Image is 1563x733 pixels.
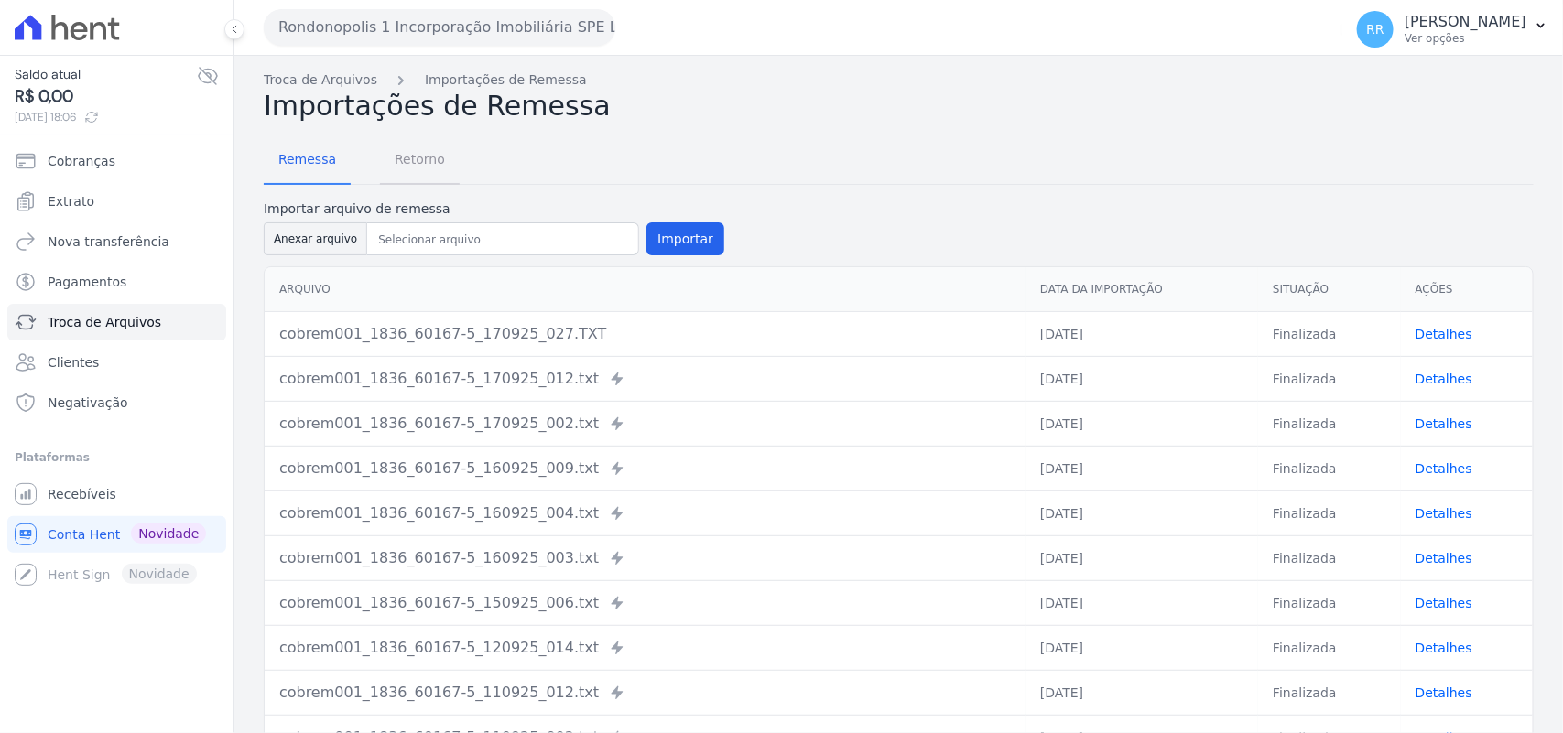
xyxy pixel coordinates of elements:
button: Importar [646,222,724,255]
div: cobrem001_1836_60167-5_160925_003.txt [279,547,1011,569]
div: cobrem001_1836_60167-5_160925_004.txt [279,502,1011,524]
a: Detalhes [1416,461,1472,476]
td: [DATE] [1026,311,1258,356]
button: Anexar arquivo [264,222,367,255]
span: Negativação [48,393,128,412]
span: Retorno [384,141,456,178]
span: Conta Hent [48,525,120,544]
td: Finalizada [1258,446,1401,490]
a: Pagamentos [7,264,226,300]
td: [DATE] [1026,670,1258,715]
div: cobrem001_1836_60167-5_160925_009.txt [279,458,1011,480]
span: R$ 0,00 [15,84,197,109]
td: Finalizada [1258,401,1401,446]
th: Situação [1258,267,1401,312]
td: Finalizada [1258,625,1401,670]
td: [DATE] [1026,490,1258,535]
span: Troca de Arquivos [48,313,161,331]
a: Detalhes [1416,641,1472,655]
a: Nova transferência [7,223,226,260]
span: [DATE] 18:06 [15,109,197,125]
a: Detalhes [1416,416,1472,431]
span: Extrato [48,192,94,210]
td: Finalizada [1258,311,1401,356]
a: Retorno [380,137,460,185]
td: Finalizada [1258,670,1401,715]
div: cobrem001_1836_60167-5_120925_014.txt [279,637,1011,659]
button: Rondonopolis 1 Incorporação Imobiliária SPE LTDA [264,9,615,46]
span: Recebíveis [48,485,116,503]
td: [DATE] [1026,580,1258,625]
td: [DATE] [1026,356,1258,401]
p: [PERSON_NAME] [1405,13,1526,31]
div: Plataformas [15,447,219,469]
a: Negativação [7,384,226,421]
a: Remessa [264,137,351,185]
th: Ações [1401,267,1533,312]
td: [DATE] [1026,535,1258,580]
td: [DATE] [1026,401,1258,446]
a: Detalhes [1416,551,1472,566]
a: Extrato [7,183,226,220]
span: Novidade [131,523,206,544]
span: Saldo atual [15,65,197,84]
a: Troca de Arquivos [7,304,226,340]
a: Detalhes [1416,327,1472,341]
a: Detalhes [1416,685,1472,700]
nav: Breadcrumb [264,70,1534,90]
a: Recebíveis [7,476,226,512]
th: Data da Importação [1026,267,1258,312]
input: Selecionar arquivo [371,229,635,251]
td: Finalizada [1258,535,1401,580]
label: Importar arquivo de remessa [264,199,724,219]
div: cobrem001_1836_60167-5_150925_006.txt [279,592,1011,614]
th: Arquivo [265,267,1026,312]
div: cobrem001_1836_60167-5_170925_002.txt [279,413,1011,435]
span: Nova transferência [48,232,169,251]
a: Conta Hent Novidade [7,516,226,553]
div: cobrem001_1836_60167-5_170925_027.TXT [279,323,1011,345]
span: RR [1366,23,1384,36]
a: Detalhes [1416,506,1472,521]
button: RR [PERSON_NAME] Ver opções [1342,4,1563,55]
td: Finalizada [1258,490,1401,535]
a: Detalhes [1416,372,1472,386]
a: Cobranças [7,143,226,179]
div: cobrem001_1836_60167-5_110925_012.txt [279,682,1011,704]
td: [DATE] [1026,625,1258,670]
span: Remessa [267,141,347,178]
nav: Sidebar [15,143,219,593]
div: cobrem001_1836_60167-5_170925_012.txt [279,368,1011,390]
span: Clientes [48,353,99,372]
a: Troca de Arquivos [264,70,377,90]
td: Finalizada [1258,356,1401,401]
span: Cobranças [48,152,115,170]
td: Finalizada [1258,580,1401,625]
a: Importações de Remessa [425,70,587,90]
p: Ver opções [1405,31,1526,46]
a: Clientes [7,344,226,381]
a: Detalhes [1416,596,1472,610]
td: [DATE] [1026,446,1258,490]
span: Pagamentos [48,273,126,291]
h2: Importações de Remessa [264,90,1534,123]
